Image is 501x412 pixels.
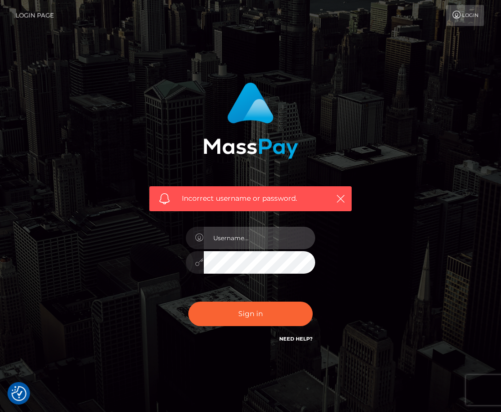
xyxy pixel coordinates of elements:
a: Login [446,5,484,26]
img: Revisit consent button [11,386,26,401]
a: Login Page [15,5,54,26]
button: Sign in [188,302,313,326]
img: MassPay Login [203,82,298,159]
input: Username... [204,227,316,249]
a: Need Help? [279,336,313,342]
button: Consent Preferences [11,386,26,401]
span: Incorrect username or password. [182,193,324,204]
